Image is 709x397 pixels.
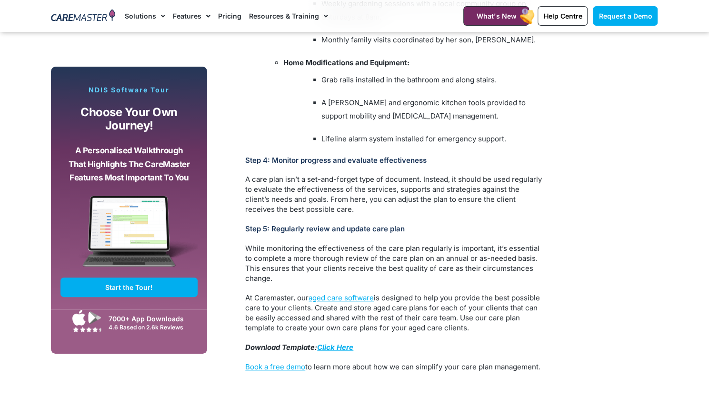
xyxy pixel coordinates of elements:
p: A personalised walkthrough that highlights the CareMaster features most important to you [68,144,190,185]
div: 4.6 Based on 2.6k Reviews [109,324,193,331]
h3: Step 4: Monitor progress and evaluate effectiveness [245,156,545,165]
p: A care plan isn’t a set-and-forget type of document. Instead, it should be used regularly to eval... [245,174,545,214]
li: Grab rails installed in the bathroom and along stairs. [321,73,545,87]
img: CareMaster Software Mockup on Screen [60,196,198,278]
li: Lifeline alarm system installed for emergency support. [321,132,545,146]
p: At Caremaster, our is designed to help you provide the best possible care to your clients. Create... [245,293,545,333]
span: Help Centre [543,12,582,20]
i: Download Template: [245,343,353,352]
img: CareMaster Logo [51,9,115,23]
p: to learn more about how we can simplify your care plan management. [245,362,545,372]
span: Start the Tour! [105,283,153,291]
h3: Step 5: Regularly review and update care plan [245,224,545,233]
p: While monitoring the effectiveness of the care plan regularly is important, it’s essential to com... [245,243,545,283]
p: Choose your own journey! [68,106,190,133]
a: What's New [463,6,529,26]
a: aged care software [309,293,374,302]
img: Apple App Store Icon [72,309,86,326]
a: Start the Tour! [60,278,198,297]
img: Google Play App Icon [88,310,101,325]
a: Book a free demo [245,362,305,371]
strong: Home Modifications and Equipment: [283,58,409,67]
p: NDIS Software Tour [60,86,198,94]
span: What's New [476,12,516,20]
li: A [PERSON_NAME] and ergonomic kitchen tools provided to support mobility and [MEDICAL_DATA] manag... [321,96,545,123]
img: Google Play Store App Review Stars [73,327,101,332]
li: Monthly family visits coordinated by her son, [PERSON_NAME]. [321,33,545,47]
a: Help Centre [538,6,588,26]
a: Request a Demo [593,6,658,26]
span: Request a Demo [599,12,652,20]
div: 7000+ App Downloads [109,314,193,324]
a: Click Here [317,343,353,352]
